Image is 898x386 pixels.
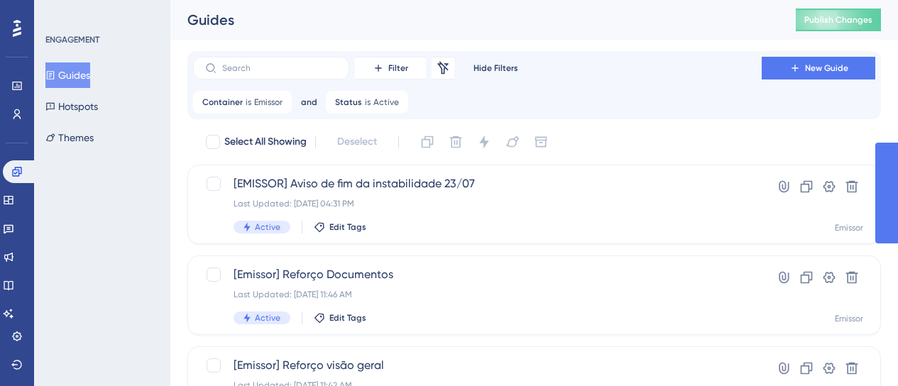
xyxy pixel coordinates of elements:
span: Active [255,221,280,233]
div: Last Updated: [DATE] 11:46 AM [234,289,721,300]
span: [Emissor] Reforço visão geral [234,357,721,374]
button: Themes [45,125,94,150]
button: Publish Changes [796,9,881,31]
button: Filter [355,57,426,79]
button: New Guide [762,57,875,79]
button: Guides [45,62,90,88]
span: Edit Tags [329,221,366,233]
span: Edit Tags [329,312,366,324]
iframe: UserGuiding AI Assistant Launcher [838,330,881,373]
span: Deselect [337,133,377,150]
span: Hide Filters [473,62,518,74]
span: Emissor [254,96,283,108]
button: Hide Filters [460,57,531,79]
span: Select All Showing [224,133,307,150]
div: ENGAGEMENT [45,34,99,45]
span: Container [202,96,243,108]
span: Publish Changes [804,14,872,26]
span: Active [373,96,399,108]
input: Search [222,63,337,73]
span: Active [255,312,280,324]
button: Edit Tags [314,221,366,233]
span: Filter [388,62,408,74]
span: Status [335,96,362,108]
button: Hotspots [45,94,98,119]
button: Edit Tags [314,312,366,324]
div: Guides [187,10,760,30]
div: Emissor [835,313,863,324]
button: Deselect [324,129,390,155]
div: Last Updated: [DATE] 04:31 PM [234,198,721,209]
span: is [246,96,251,108]
span: New Guide [805,62,848,74]
div: Emissor [835,222,863,233]
button: and [297,91,320,114]
span: [EMISSOR] Aviso de fim da instabilidade 23/07 [234,175,721,192]
span: and [301,96,317,108]
span: is [365,96,371,108]
span: [Emissor] Reforço Documentos [234,266,721,283]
